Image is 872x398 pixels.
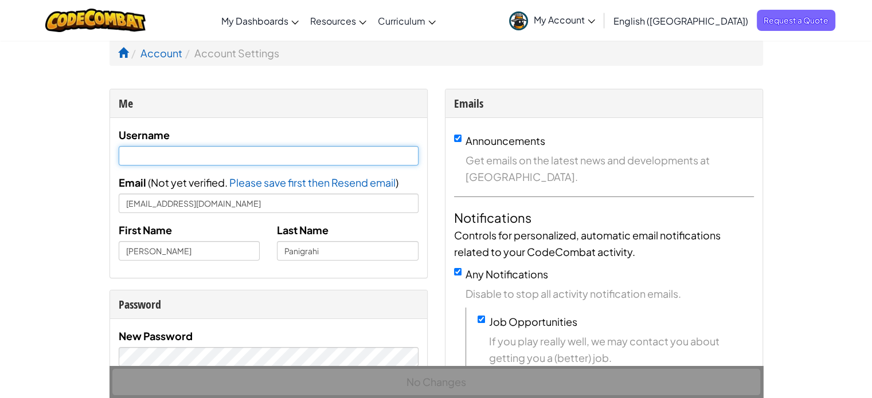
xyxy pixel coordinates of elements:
[489,333,754,366] span: If you play really well, we may contact you about getting you a (better) job.
[216,5,304,36] a: My Dashboards
[221,15,288,27] span: My Dashboards
[310,15,356,27] span: Resources
[757,10,835,31] a: Request a Quote
[151,176,229,189] span: Not yet verified.
[466,267,548,281] label: Any Notifications
[378,15,425,27] span: Curriculum
[229,176,396,189] span: Please save first then Resend email
[140,46,182,60] a: Account
[466,285,754,302] span: Disable to stop all activity notification emails.
[182,45,279,61] li: Account Settings
[608,5,754,36] a: English ([GEOGRAPHIC_DATA])
[466,152,754,185] span: Get emails on the latest news and developments at [GEOGRAPHIC_DATA].
[372,5,441,36] a: Curriculum
[466,134,545,147] label: Announcements
[119,127,170,143] label: Username
[119,95,419,112] div: Me
[304,5,372,36] a: Resources
[45,9,146,32] img: CodeCombat logo
[454,208,754,227] h4: Notifications
[396,176,398,189] span: )
[489,315,577,328] label: Job Opportunities
[119,222,172,238] label: First Name
[119,328,193,344] label: New Password
[119,176,146,189] span: Email
[146,176,151,189] span: (
[454,95,754,112] div: Emails
[503,2,601,38] a: My Account
[277,222,329,238] label: Last Name
[119,296,419,313] div: Password
[534,14,595,26] span: My Account
[509,11,528,30] img: avatar
[454,228,721,258] span: Controls for personalized, automatic email notifications related to your CodeCombat activity.
[613,15,748,27] span: English ([GEOGRAPHIC_DATA])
